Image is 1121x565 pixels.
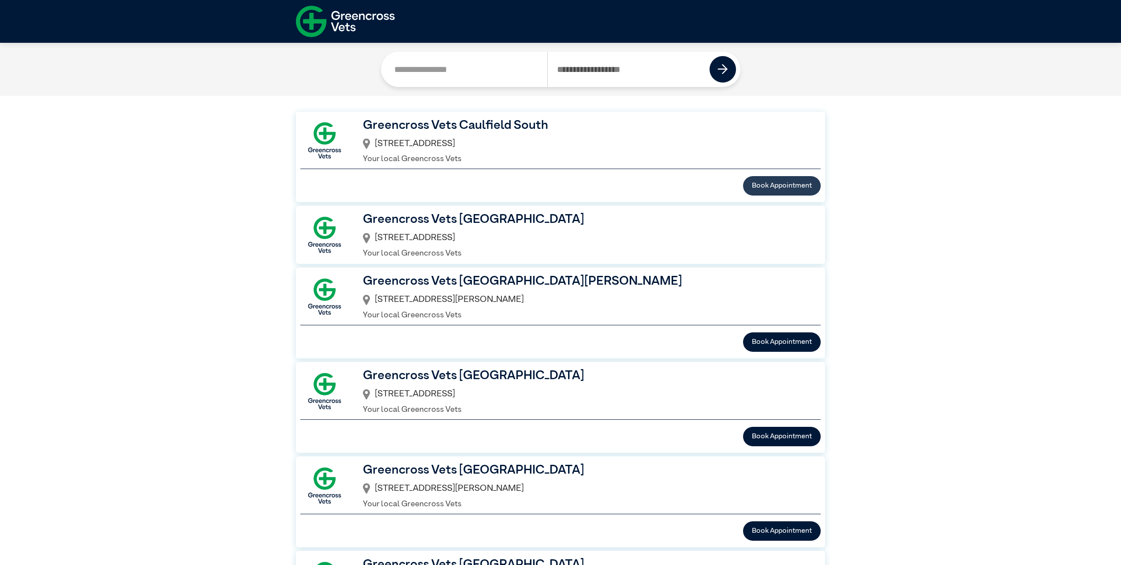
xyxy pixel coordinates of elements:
[363,272,807,290] h3: Greencross Vets [GEOGRAPHIC_DATA][PERSON_NAME]
[363,461,807,479] h3: Greencross Vets [GEOGRAPHIC_DATA]
[743,427,821,446] button: Book Appointment
[743,332,821,352] button: Book Appointment
[300,211,349,259] img: GX-Square.png
[385,52,548,87] input: Search by Clinic Name
[363,135,807,154] div: [STREET_ADDRESS]
[363,210,807,229] h3: Greencross Vets [GEOGRAPHIC_DATA]
[363,404,807,416] p: Your local Greencross Vets
[363,229,807,248] div: [STREET_ADDRESS]
[363,479,807,498] div: [STREET_ADDRESS][PERSON_NAME]
[363,116,807,135] h3: Greencross Vets Caulfield South
[363,309,807,321] p: Your local Greencross Vets
[363,248,807,260] p: Your local Greencross Vets
[363,366,807,385] h3: Greencross Vets [GEOGRAPHIC_DATA]
[300,461,349,510] img: GX-Square.png
[363,290,807,309] div: [STREET_ADDRESS][PERSON_NAME]
[717,64,728,75] img: icon-right
[296,2,395,41] img: f-logo
[743,176,821,196] button: Book Appointment
[300,272,349,321] img: GX-Square.png
[363,385,807,404] div: [STREET_ADDRESS]
[363,498,807,510] p: Your local Greencross Vets
[363,153,807,165] p: Your local Greencross Vets
[547,52,710,87] input: Search by Postcode
[300,116,349,165] img: GX-Square.png
[743,521,821,541] button: Book Appointment
[300,367,349,415] img: GX-Square.png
